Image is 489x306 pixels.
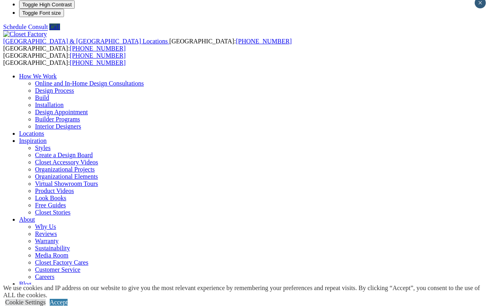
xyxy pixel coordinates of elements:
[22,10,61,16] span: Toggle Font size
[35,109,88,115] a: Design Appointment
[3,38,169,45] a: [GEOGRAPHIC_DATA] & [GEOGRAPHIC_DATA] Locations
[3,52,126,66] span: [GEOGRAPHIC_DATA]: [GEOGRAPHIC_DATA]:
[3,38,168,45] span: [GEOGRAPHIC_DATA] & [GEOGRAPHIC_DATA] Locations
[35,238,58,244] a: Warranty
[3,38,292,52] span: [GEOGRAPHIC_DATA]: [GEOGRAPHIC_DATA]:
[19,9,64,17] button: Toggle Font size
[35,144,50,151] a: Styles
[35,195,66,201] a: Look Books
[35,123,81,130] a: Interior Designers
[35,230,57,237] a: Reviews
[19,0,75,9] button: Toggle High Contrast
[35,223,56,230] a: Why Us
[5,299,46,306] a: Cookie Settings
[35,94,49,101] a: Build
[35,266,80,273] a: Customer Service
[19,137,47,144] a: Inspiration
[22,2,72,8] span: Toggle High Contrast
[19,216,35,223] a: About
[35,166,95,173] a: Organizational Projects
[35,209,70,216] a: Closet Stories
[35,245,70,251] a: Sustainability
[35,116,80,123] a: Builder Programs
[49,23,60,30] a: Call
[35,259,88,266] a: Closet Factory Cares
[35,180,98,187] a: Virtual Showroom Tours
[35,252,68,259] a: Media Room
[236,38,291,45] a: [PHONE_NUMBER]
[35,273,54,280] a: Careers
[35,87,74,94] a: Design Process
[35,152,93,158] a: Create a Design Board
[35,173,98,180] a: Organizational Elements
[35,187,74,194] a: Product Videos
[70,52,126,59] a: [PHONE_NUMBER]
[3,23,48,30] a: Schedule Consult
[19,130,44,137] a: Locations
[19,281,31,287] a: Blog
[50,299,68,306] a: Accept
[35,202,66,209] a: Free Guides
[35,80,144,87] a: Online and In-Home Design Consultations
[35,101,64,108] a: Installation
[3,285,489,299] div: We use cookies and IP address on our website to give you the most relevant experience by remember...
[35,159,98,166] a: Closet Accessory Videos
[70,45,126,52] a: [PHONE_NUMBER]
[3,31,47,38] img: Closet Factory
[19,73,57,80] a: How We Work
[70,59,126,66] a: [PHONE_NUMBER]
